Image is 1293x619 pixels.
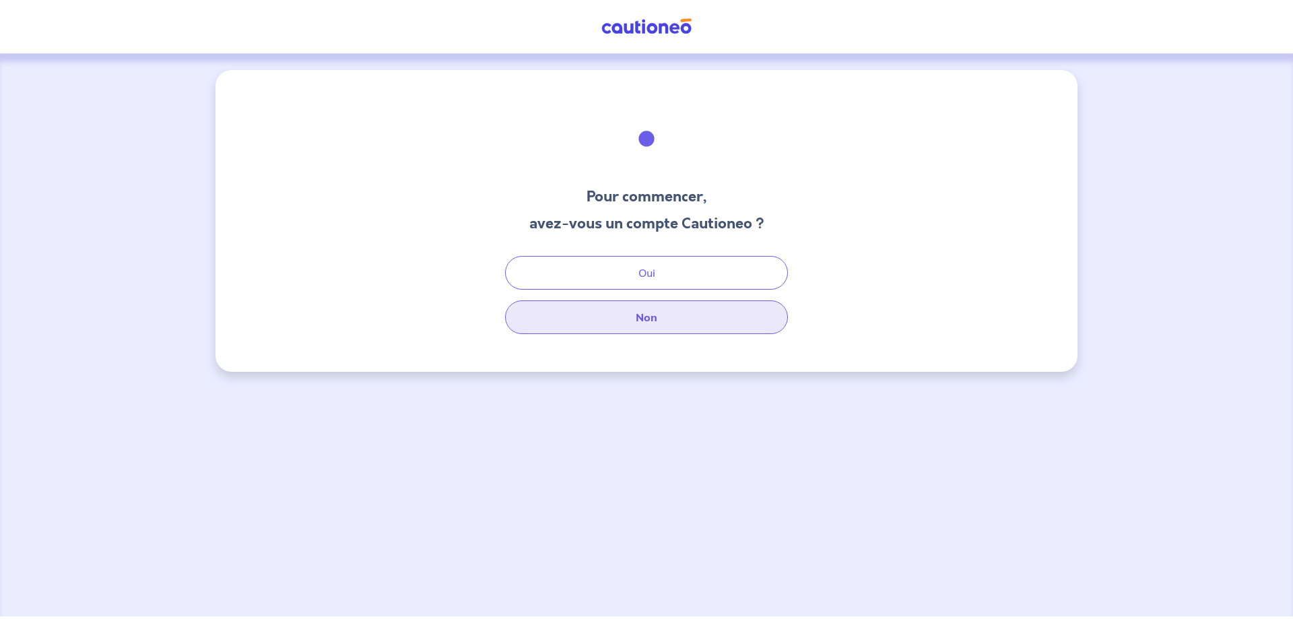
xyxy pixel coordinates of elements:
button: Non [505,300,788,334]
img: Cautioneo [596,18,697,35]
h3: avez-vous un compte Cautioneo ? [529,213,764,234]
img: illu_welcome.svg [610,102,683,175]
h3: Pour commencer, [529,186,764,207]
button: Oui [505,256,788,290]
